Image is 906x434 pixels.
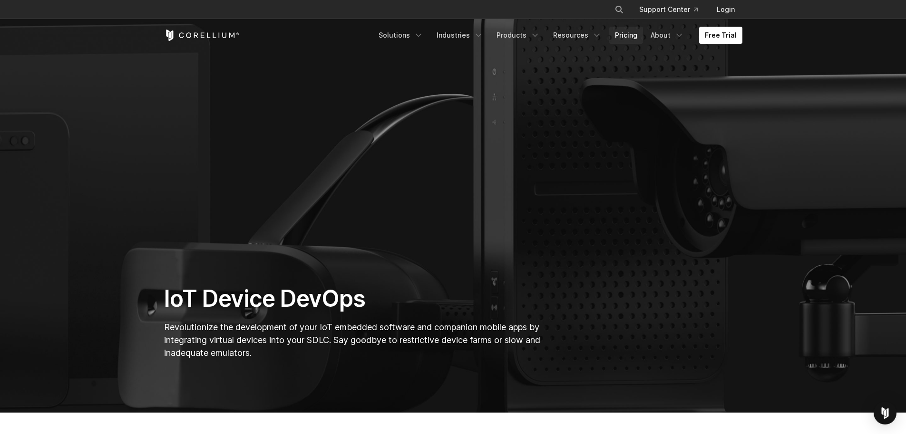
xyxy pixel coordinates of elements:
h1: IoT Device DevOps [164,284,543,313]
a: Corellium Home [164,30,240,41]
div: Navigation Menu [603,1,742,18]
button: Search [611,1,628,18]
a: Solutions [373,27,429,44]
a: Support Center [632,1,705,18]
a: Login [709,1,742,18]
div: Navigation Menu [373,27,742,44]
a: Pricing [609,27,643,44]
a: Industries [431,27,489,44]
div: Open Intercom Messenger [874,402,896,424]
a: Free Trial [699,27,742,44]
span: Revolutionize the development of your IoT embedded software and companion mobile apps by integrat... [164,322,540,358]
a: Resources [547,27,607,44]
a: Products [491,27,546,44]
a: About [645,27,690,44]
